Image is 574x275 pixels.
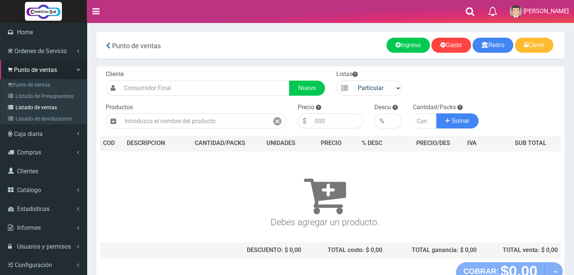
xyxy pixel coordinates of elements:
[17,149,41,156] span: Compras
[472,38,514,53] a: Retiro
[467,139,476,147] span: IVA
[374,103,391,112] label: Descu
[17,224,41,231] span: Informes
[25,2,62,21] img: Logo grande
[307,246,382,255] div: TOTAL costo: $ 0,00
[2,102,86,113] a: Listado de ventas
[2,113,86,124] a: Listado de devoluciones
[413,103,456,112] label: Cantidad/Packs
[15,261,52,269] span: Configuración
[509,5,522,18] img: User Image
[112,42,161,50] span: Punto de ventas
[388,246,476,255] div: TOTAL ganancia: $ 0,00
[138,139,165,147] span: CRIPCION
[451,118,469,124] span: Sumar
[185,246,301,255] div: DESCUENTO: $ 0,00
[389,113,402,128] input: 000
[258,136,305,151] th: UNIDADES
[106,103,133,112] label: Productos
[374,113,389,128] div: %
[386,38,430,53] a: Ingreso
[17,243,71,250] span: Usuarios y permisos
[17,168,38,175] span: Clientes
[2,79,86,90] a: Punto de ventas
[120,81,289,96] input: Consumidor Final
[124,136,183,151] th: DES
[361,139,382,147] span: % DESC
[436,113,479,128] button: Sumar
[14,66,57,73] span: Punto de ventas
[523,8,569,15] span: [PERSON_NAME]
[416,139,450,147] span: PRECIO/DES
[121,113,269,128] input: Introduzca el nombre del producto
[14,130,43,137] span: Caja diaria
[413,113,437,128] input: Cantidad
[515,38,553,53] a: Cierre
[2,90,86,102] a: Listado de Presupuestos
[482,246,558,255] div: TOTAL venta: $ 0,00
[100,136,124,151] th: COD
[321,139,342,148] span: PRECIO
[103,162,546,227] h3: Debes agregar un producto.
[106,70,124,79] label: Cliente
[17,186,41,194] span: Catálogo
[298,103,314,112] label: Precio
[298,113,311,128] div: $
[431,38,471,53] a: Gasto
[311,113,363,128] input: 000
[336,70,358,79] label: Listas
[14,47,67,55] span: Ordenes de Servicio
[515,139,546,148] span: SUB TOTAL
[182,136,258,151] th: CANTIDAD/PACKS
[17,205,49,212] span: Estadisticas
[289,81,325,96] a: Nuevo
[17,29,33,36] span: Home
